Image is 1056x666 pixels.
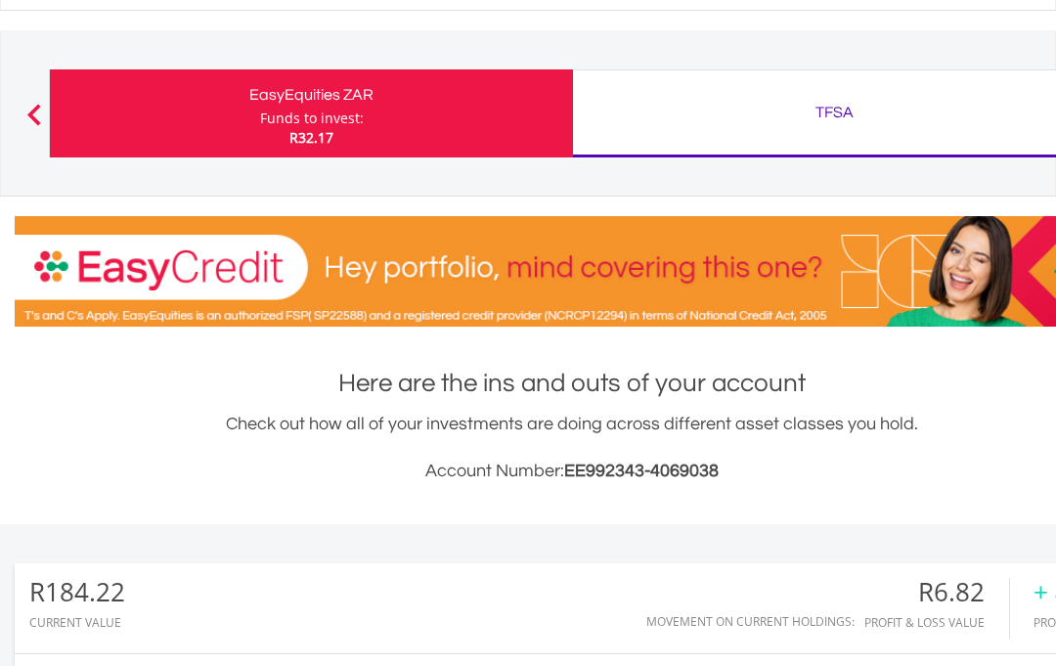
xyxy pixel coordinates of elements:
[289,129,333,148] span: R32.17
[646,616,855,629] div: Movement on Current Holdings:
[864,579,1009,607] div: R6.82
[29,579,125,607] div: R184.22
[29,617,125,630] div: CURRENT VALUE
[864,617,1009,630] div: Profit & Loss Value
[15,114,54,134] button: Previous
[62,82,561,110] div: EasyEquities ZAR
[260,110,364,129] div: Funds to invest:
[564,463,719,481] span: EE992343-4069038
